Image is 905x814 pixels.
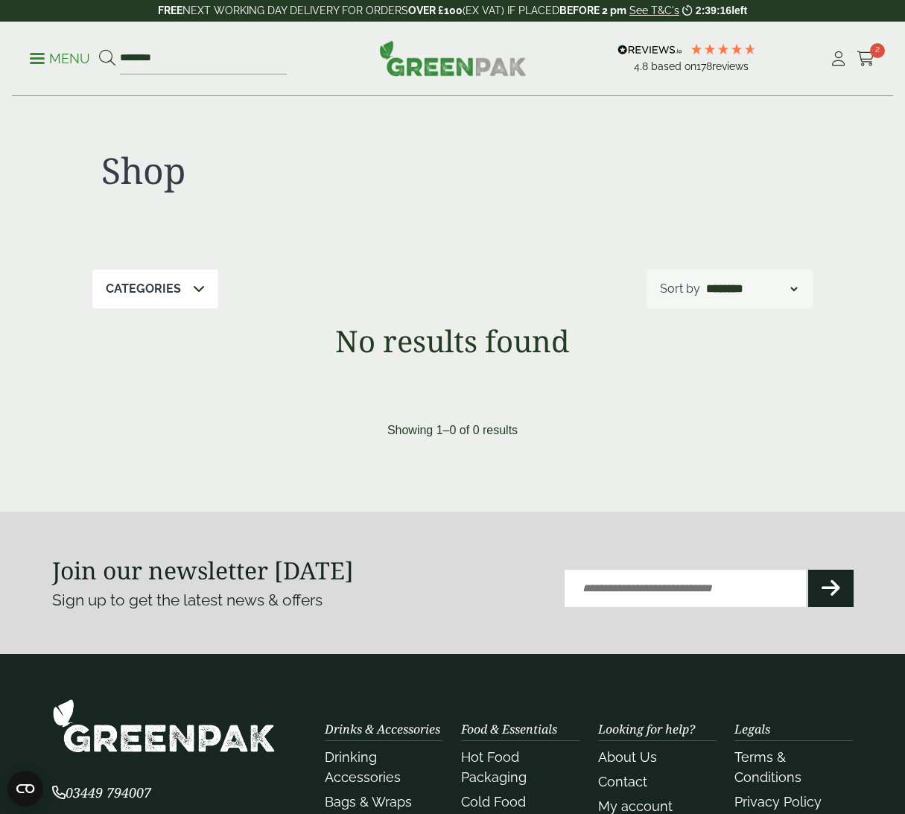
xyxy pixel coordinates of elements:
span: 4.8 [634,60,651,72]
i: My Account [829,51,848,66]
h1: Shop [101,149,444,192]
p: Sort by [660,280,700,298]
a: See T&C's [629,4,679,16]
img: GreenPak Supplies [379,40,527,76]
a: About Us [598,749,657,765]
strong: FREE [158,4,182,16]
a: 03449 794007 [52,786,151,801]
p: Categories [106,280,181,298]
a: Privacy Policy [734,794,822,810]
a: Drinking Accessories [325,749,401,785]
a: My account [598,798,673,814]
a: Bags & Wraps [325,794,412,810]
p: Sign up to get the latest news & offers [52,588,413,612]
button: Open CMP widget [7,771,43,807]
span: Based on [651,60,696,72]
h1: No results found [52,323,854,359]
i: Cart [857,51,875,66]
strong: BEFORE 2 pm [559,4,626,16]
span: 178 [696,60,712,72]
select: Shop order [703,280,800,298]
strong: Join our newsletter [DATE] [52,554,354,586]
a: Menu [30,50,90,65]
span: 2 [870,43,885,58]
a: Hot Food Packaging [461,749,527,785]
p: Showing 1–0 of 0 results [387,422,518,439]
p: Menu [30,50,90,68]
div: 4.78 Stars [690,42,757,56]
img: GreenPak Supplies [52,699,276,753]
span: left [731,4,747,16]
strong: OVER £100 [408,4,463,16]
span: reviews [712,60,749,72]
a: Contact [598,774,647,789]
a: 2 [857,48,875,70]
img: REVIEWS.io [617,45,682,55]
span: 03449 794007 [52,783,151,801]
span: 2:39:16 [696,4,731,16]
a: Terms & Conditions [734,749,801,785]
